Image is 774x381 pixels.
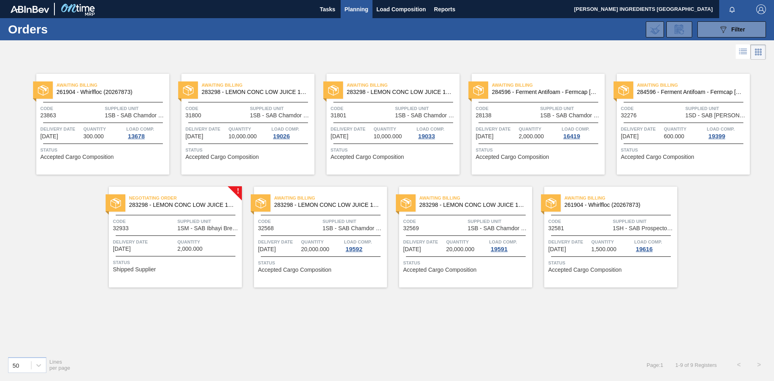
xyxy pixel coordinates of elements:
[675,362,717,368] span: 1 - 9 of 9 Registers
[613,217,675,225] span: Supplied Unit
[331,133,348,139] span: 09/18/2025
[177,225,240,231] span: 1SM - SAB Ibhayi Brewery
[664,133,685,139] span: 600.000
[416,133,437,139] div: 19033
[40,146,167,154] span: Status
[113,258,240,266] span: Status
[126,125,167,139] a: Load Comp.13678
[40,104,103,112] span: Code
[271,125,299,133] span: Load Comp.
[476,104,538,112] span: Code
[258,238,299,246] span: Delivery Date
[113,238,175,246] span: Delivery Date
[564,194,677,202] span: Awaiting Billing
[719,4,745,15] button: Notifications
[345,4,368,14] span: Planning
[647,362,663,368] span: Page : 1
[229,133,257,139] span: 10,000.000
[274,202,381,208] span: 283298 - LEMON CONC LOW JUICE 1000KG
[105,104,167,112] span: Supplied Unit
[301,238,342,246] span: Quantity
[242,187,387,287] a: statusAwaiting Billing283298 - LEMON CONC LOW JUICE 1000KGCode32568Supplied Unit1SB - SAB Chamdor...
[519,125,560,133] span: Quantity
[105,112,167,119] span: 1SB - SAB Chamdor Brewery
[548,259,675,267] span: Status
[416,125,458,139] a: Load Comp.19033
[548,217,611,225] span: Code
[419,202,526,208] span: 283298 - LEMON CONC LOW JUICE 1000KG
[476,154,549,160] span: Accepted Cargo Composition
[403,259,530,267] span: Status
[591,246,616,252] span: 1,500.000
[736,44,751,60] div: List Vision
[258,267,331,273] span: Accepted Cargo Composition
[185,104,248,112] span: Code
[113,225,129,231] span: 32933
[50,359,71,371] span: Lines per page
[202,89,308,95] span: 283298 - LEMON CONC LOW JUICE 1000KG
[274,194,387,202] span: Awaiting Billing
[229,125,270,133] span: Quantity
[258,225,274,231] span: 32568
[126,133,146,139] div: 13678
[685,104,748,112] span: Supplied Unit
[685,112,748,119] span: 1SD - SAB Rosslyn Brewery
[434,4,456,14] span: Reports
[344,238,385,252] a: Load Comp.19592
[202,81,314,89] span: Awaiting Billing
[314,74,460,175] a: statusAwaiting Billing283298 - LEMON CONC LOW JUICE 1000KGCode31801Supplied Unit1SB - SAB Chamdor...
[621,154,694,160] span: Accepted Cargo Composition
[749,355,769,375] button: >
[185,125,227,133] span: Delivery Date
[707,125,734,133] span: Load Comp.
[258,259,385,267] span: Status
[618,85,629,96] img: status
[331,104,393,112] span: Code
[664,125,705,133] span: Quantity
[562,125,603,139] a: Load Comp.16419
[113,246,131,252] span: 10/28/2025
[476,146,603,154] span: Status
[129,194,242,202] span: Negotiating Order
[331,112,346,119] span: 31801
[24,74,169,175] a: statusAwaiting Billing261904 - Whirlfloc (20267873)Code23863Supplied Unit1SB - SAB Chamdor Brewer...
[374,133,402,139] span: 10,000.000
[476,133,493,139] span: 09/30/2025
[489,238,517,246] span: Load Comp.
[621,146,748,154] span: Status
[756,4,766,14] img: Logout
[492,81,605,89] span: Awaiting Billing
[347,89,453,95] span: 283298 - LEMON CONC LOW JUICE 1000KG
[40,112,56,119] span: 23863
[697,21,766,37] button: Filter
[564,202,671,208] span: 261904 - Whirlfloc (20267873)
[177,246,202,252] span: 2,000.000
[621,133,639,139] span: 10/01/2025
[707,125,748,139] a: Load Comp.19399
[621,104,683,112] span: Code
[83,133,104,139] span: 300.000
[271,133,291,139] div: 19026
[374,125,415,133] span: Quantity
[403,238,444,246] span: Delivery Date
[126,125,154,133] span: Load Comp.
[634,238,662,246] span: Load Comp.
[403,217,466,225] span: Code
[177,238,240,246] span: Quantity
[548,225,564,231] span: 32581
[319,4,337,14] span: Tasks
[403,267,476,273] span: Accepted Cargo Composition
[40,154,114,160] span: Accepted Cargo Composition
[328,85,339,96] img: status
[56,81,169,89] span: Awaiting Billing
[250,104,312,112] span: Supplied Unit
[403,246,421,252] span: 10/31/2025
[401,198,411,208] img: status
[621,125,662,133] span: Delivery Date
[331,154,404,160] span: Accepted Cargo Composition
[347,81,460,89] span: Awaiting Billing
[250,112,312,119] span: 1SB - SAB Chamdor Brewery
[489,238,530,252] a: Load Comp.19591
[377,4,426,14] span: Load Composition
[489,246,509,252] div: 19591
